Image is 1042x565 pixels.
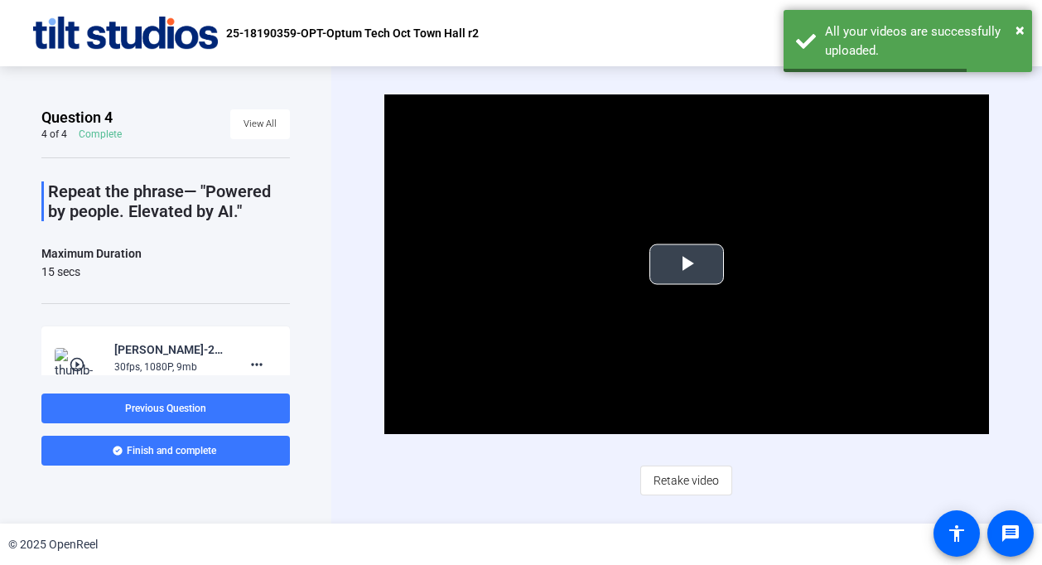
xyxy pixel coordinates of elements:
[1015,17,1025,42] button: Close
[41,128,67,141] div: 4 of 4
[947,524,967,543] mat-icon: accessibility
[654,465,719,496] span: Retake video
[41,244,142,263] div: Maximum Duration
[1001,524,1020,543] mat-icon: message
[114,374,225,389] div: 10 secs
[114,360,225,374] div: 30fps, 1080P, 9mb
[226,23,479,43] p: 25-18190359-OPT-Optum Tech Oct Town Hall r2
[8,536,98,553] div: © 2025 OpenReel
[230,109,290,139] button: View All
[125,403,206,414] span: Previous Question
[79,128,122,141] div: Complete
[33,17,218,50] img: OpenReel logo
[247,355,267,374] mat-icon: more_horiz
[55,348,104,381] img: thumb-nail
[41,436,290,466] button: Finish and complete
[1015,20,1025,40] span: ×
[649,244,724,285] button: Play Video
[69,356,89,373] mat-icon: play_circle_outline
[825,22,1020,60] div: All your videos are successfully uploaded.
[244,112,277,137] span: View All
[48,181,290,221] p: Repeat the phrase— "Powered by people. Elevated by AI."
[640,466,732,495] button: Retake video
[41,108,113,128] span: Question 4
[127,444,216,457] span: Finish and complete
[41,263,142,280] div: 15 secs
[384,94,988,434] div: Video Player
[41,394,290,423] button: Previous Question
[114,340,225,360] div: [PERSON_NAME]-25-18190359-OPT-Optum Tech Oct Town Hall-25-18190359-OPT-Optum Tech Oct Town Hall r...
